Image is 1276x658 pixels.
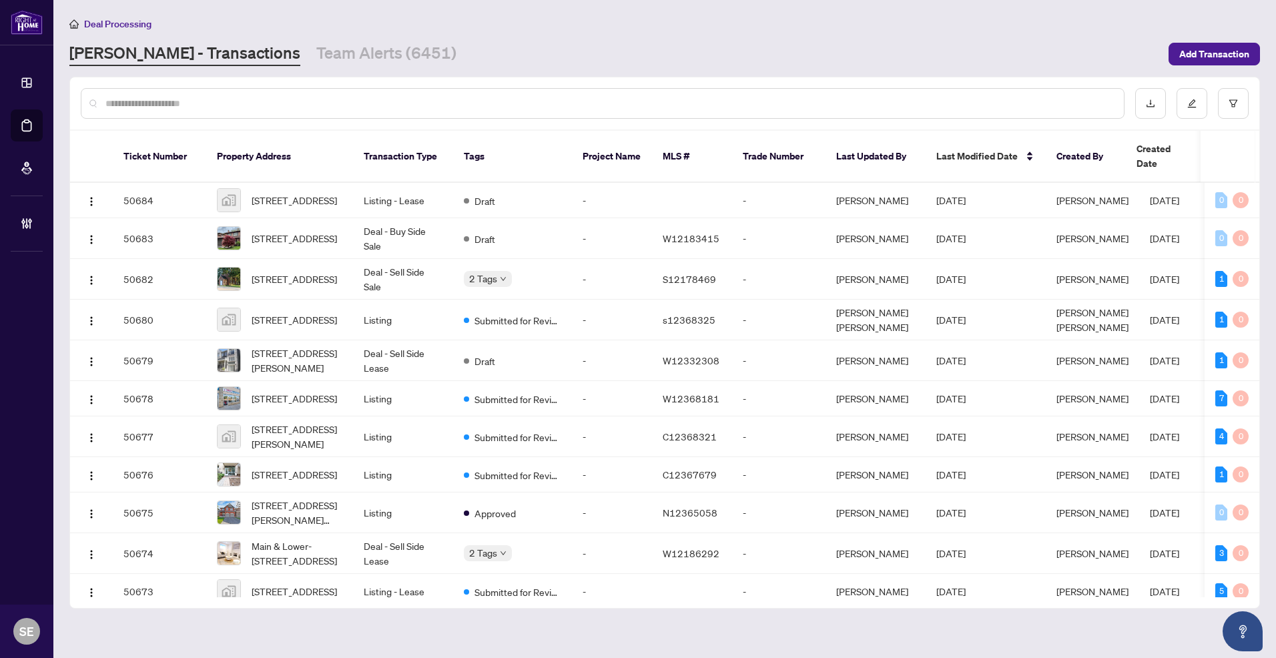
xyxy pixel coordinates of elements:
div: 1 [1215,352,1227,368]
span: Created Date [1137,141,1193,171]
span: Submitted for Review [474,392,561,406]
a: [PERSON_NAME] - Transactions [69,42,300,66]
span: [PERSON_NAME] [PERSON_NAME] [1056,306,1129,333]
span: [PERSON_NAME] [1056,547,1129,559]
th: Last Modified Date [926,131,1046,183]
span: [DATE] [936,585,966,597]
button: Logo [81,426,102,447]
span: W12186292 [663,547,719,559]
span: [DATE] [936,507,966,519]
div: 0 [1233,583,1249,599]
td: - [572,218,652,259]
span: [DATE] [1150,585,1179,597]
span: [DATE] [1150,314,1179,326]
button: download [1135,88,1166,119]
span: [DATE] [1150,547,1179,559]
div: 0 [1233,466,1249,482]
th: Last Updated By [826,131,926,183]
span: Submitted for Review [474,313,561,328]
td: 50682 [113,259,206,300]
span: [PERSON_NAME] [1056,468,1129,480]
button: Logo [81,502,102,523]
div: 0 [1233,230,1249,246]
span: Submitted for Review [474,430,561,444]
span: s12368325 [663,314,715,326]
th: Project Name [572,131,652,183]
td: 50676 [113,457,206,492]
td: 50674 [113,533,206,574]
img: thumbnail-img [218,387,240,410]
span: [PERSON_NAME] [1056,585,1129,597]
span: [DATE] [1150,354,1179,366]
span: W12368181 [663,392,719,404]
td: - [572,340,652,381]
span: home [69,19,79,29]
td: - [572,533,652,574]
div: 0 [1233,271,1249,287]
img: Logo [86,587,97,598]
span: down [500,550,507,557]
span: [DATE] [1150,194,1179,206]
td: Deal - Sell Side Lease [353,340,453,381]
span: [DATE] [1150,468,1179,480]
div: 0 [1233,192,1249,208]
td: [PERSON_NAME] [826,492,926,533]
span: Submitted for Review [474,468,561,482]
span: [DATE] [936,392,966,404]
span: [DATE] [1150,392,1179,404]
span: [DATE] [1150,507,1179,519]
td: - [732,533,826,574]
span: Draft [474,354,495,368]
span: [STREET_ADDRESS][PERSON_NAME] [252,346,342,375]
button: Logo [81,309,102,330]
span: Add Transaction [1179,43,1249,65]
span: SE [19,622,34,641]
button: Logo [81,268,102,290]
div: 0 [1233,428,1249,444]
div: 0 [1233,505,1249,521]
div: 0 [1233,390,1249,406]
span: C12367679 [663,468,717,480]
img: thumbnail-img [218,463,240,486]
span: [PERSON_NAME] [1056,194,1129,206]
img: thumbnail-img [218,501,240,524]
span: Submitted for Review [474,585,561,599]
td: [PERSON_NAME] [826,340,926,381]
img: Logo [86,549,97,560]
td: Listing - Lease [353,574,453,609]
button: filter [1218,88,1249,119]
span: [STREET_ADDRESS] [252,312,337,327]
button: edit [1177,88,1207,119]
th: Tags [453,131,572,183]
span: [STREET_ADDRESS] [252,467,337,482]
span: S12178469 [663,273,716,285]
td: 50679 [113,340,206,381]
td: - [732,574,826,609]
img: Logo [86,356,97,367]
td: - [732,259,826,300]
td: - [572,416,652,457]
td: [PERSON_NAME] [826,183,926,218]
span: [PERSON_NAME] [1056,507,1129,519]
img: Logo [86,275,97,286]
img: thumbnail-img [218,580,240,603]
button: Add Transaction [1169,43,1260,65]
span: [DATE] [936,430,966,442]
img: Logo [86,234,97,245]
img: thumbnail-img [218,349,240,372]
td: - [732,340,826,381]
td: [PERSON_NAME] [826,416,926,457]
button: Logo [81,350,102,371]
a: Team Alerts (6451) [316,42,456,66]
span: [DATE] [1150,273,1179,285]
td: Listing [353,492,453,533]
div: 5 [1215,583,1227,599]
button: Logo [81,388,102,409]
span: 2 Tags [469,271,497,286]
img: thumbnail-img [218,189,240,212]
img: Logo [86,509,97,519]
td: Deal - Sell Side Lease [353,533,453,574]
span: [STREET_ADDRESS] [252,193,337,208]
td: Deal - Buy Side Sale [353,218,453,259]
td: - [732,492,826,533]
